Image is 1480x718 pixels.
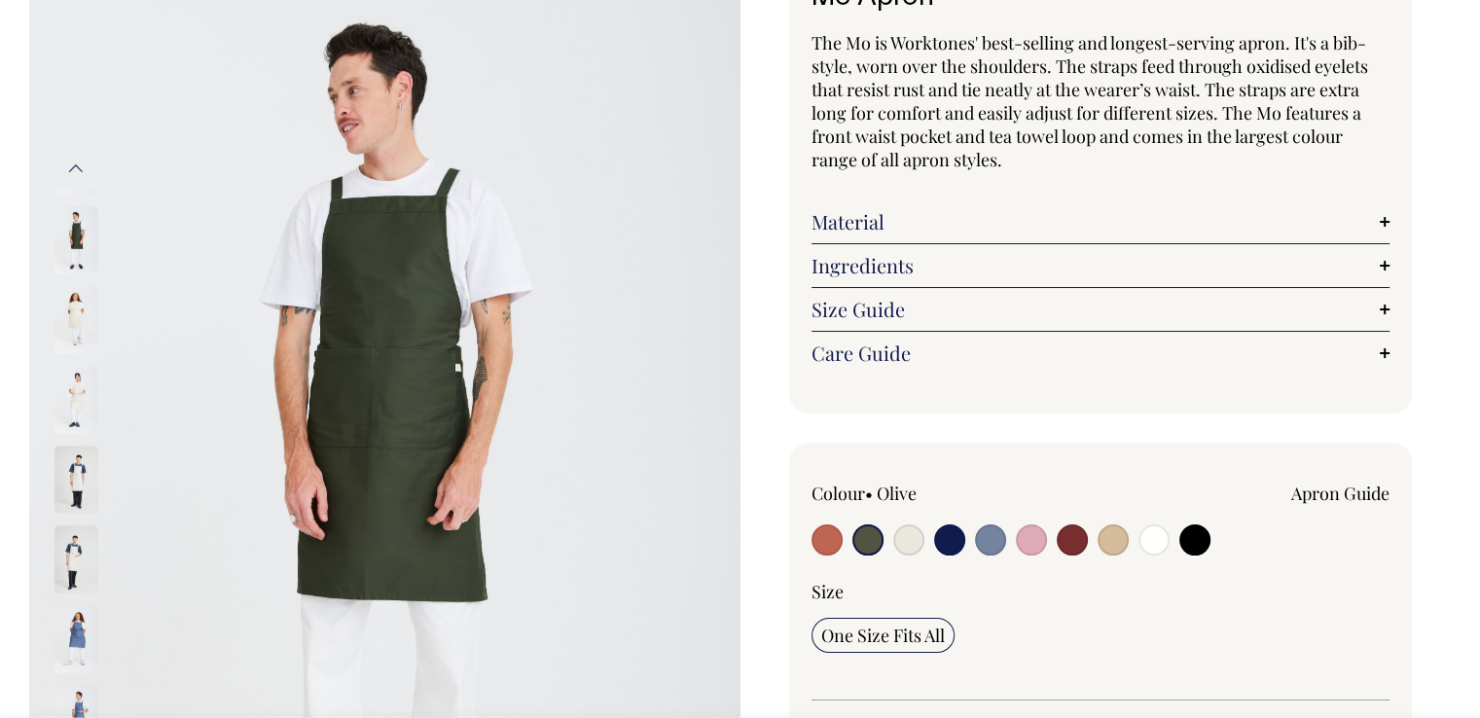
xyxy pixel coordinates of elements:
[821,624,945,647] span: One Size Fits All
[877,482,917,505] label: Olive
[54,286,98,354] img: natural
[812,482,1043,505] div: Colour
[812,298,1390,321] a: Size Guide
[812,341,1390,365] a: Care Guide
[61,147,90,191] button: Previous
[54,446,98,514] img: natural
[54,525,98,593] img: natural
[812,254,1390,277] a: Ingredients
[812,580,1390,603] div: Size
[812,31,1368,171] span: The Mo is Worktones' best-selling and longest-serving apron. It's a bib-style, worn over the shou...
[54,206,98,274] img: olive
[812,210,1390,233] a: Material
[812,618,955,653] input: One Size Fits All
[865,482,873,505] span: •
[54,366,98,434] img: natural
[1291,482,1390,505] a: Apron Guide
[54,605,98,673] img: blue/grey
